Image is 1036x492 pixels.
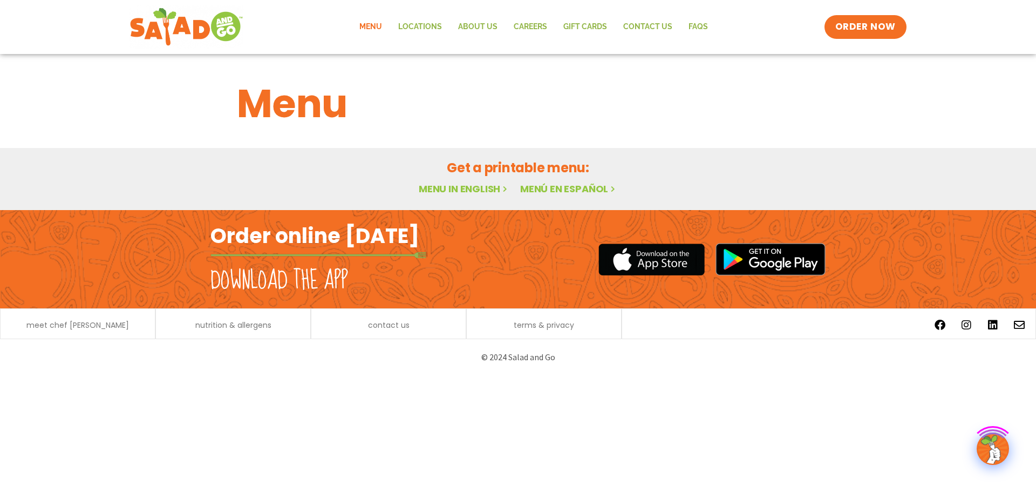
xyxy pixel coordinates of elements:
nav: Menu [351,15,716,39]
a: About Us [450,15,506,39]
h2: Order online [DATE] [210,223,419,249]
a: terms & privacy [514,321,574,329]
a: contact us [368,321,410,329]
a: Menú en español [520,182,617,196]
img: new-SAG-logo-768×292 [129,5,243,49]
a: FAQs [680,15,716,39]
a: Menu in English [419,182,509,196]
span: ORDER NOW [835,21,896,33]
a: ORDER NOW [824,15,906,39]
a: Locations [390,15,450,39]
a: Contact Us [615,15,680,39]
img: appstore [598,242,705,277]
h2: Get a printable menu: [237,158,799,177]
h2: Download the app [210,266,348,296]
a: meet chef [PERSON_NAME] [26,321,129,329]
img: google_play [715,243,826,275]
h1: Menu [237,75,799,133]
p: © 2024 Salad and Go [216,350,820,365]
a: nutrition & allergens [195,321,271,329]
img: fork [210,252,426,258]
a: Menu [351,15,390,39]
a: Careers [506,15,555,39]
a: GIFT CARDS [555,15,615,39]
